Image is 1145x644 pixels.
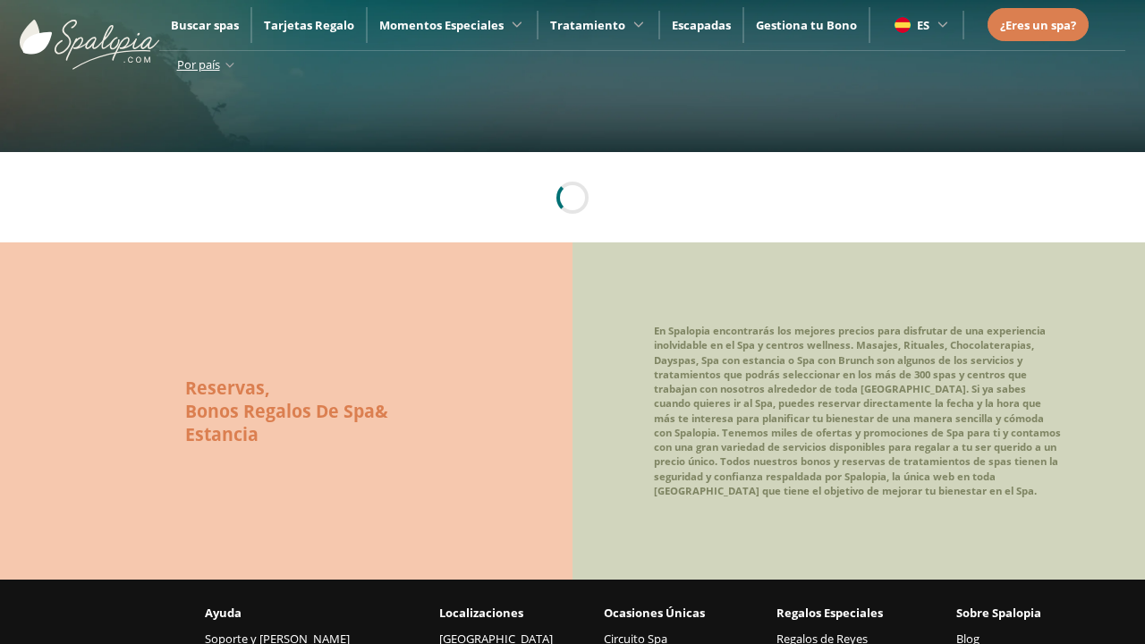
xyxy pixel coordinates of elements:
[1000,15,1076,35] a: ¿Eres un spa?
[185,377,388,400] h2: ,
[956,603,1041,623] span: Sobre Spalopia
[264,17,354,33] a: Tarjetas Regalo
[776,603,883,623] span: Regalos Especiales
[672,17,731,33] a: Escapadas
[185,376,265,400] span: Reservas
[171,17,239,33] a: Buscar spas
[756,17,857,33] a: Gestiona tu Bono
[439,603,523,623] span: Localizaciones
[185,400,388,423] h2: &
[604,603,705,623] span: Ocasiones Únicas
[1000,17,1076,33] span: ¿Eres un spa?
[177,56,220,72] span: Por país
[185,422,259,446] span: Estancia
[205,603,242,623] span: Ayuda
[654,324,1061,497] span: En Spalopia encontrarás los mejores precios para disfrutar de una experiencia inolvidable en el S...
[185,399,375,423] span: Bonos Regalos De Spa
[20,2,159,70] img: ImgLogoSpalopia.BvClDcEz.svg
